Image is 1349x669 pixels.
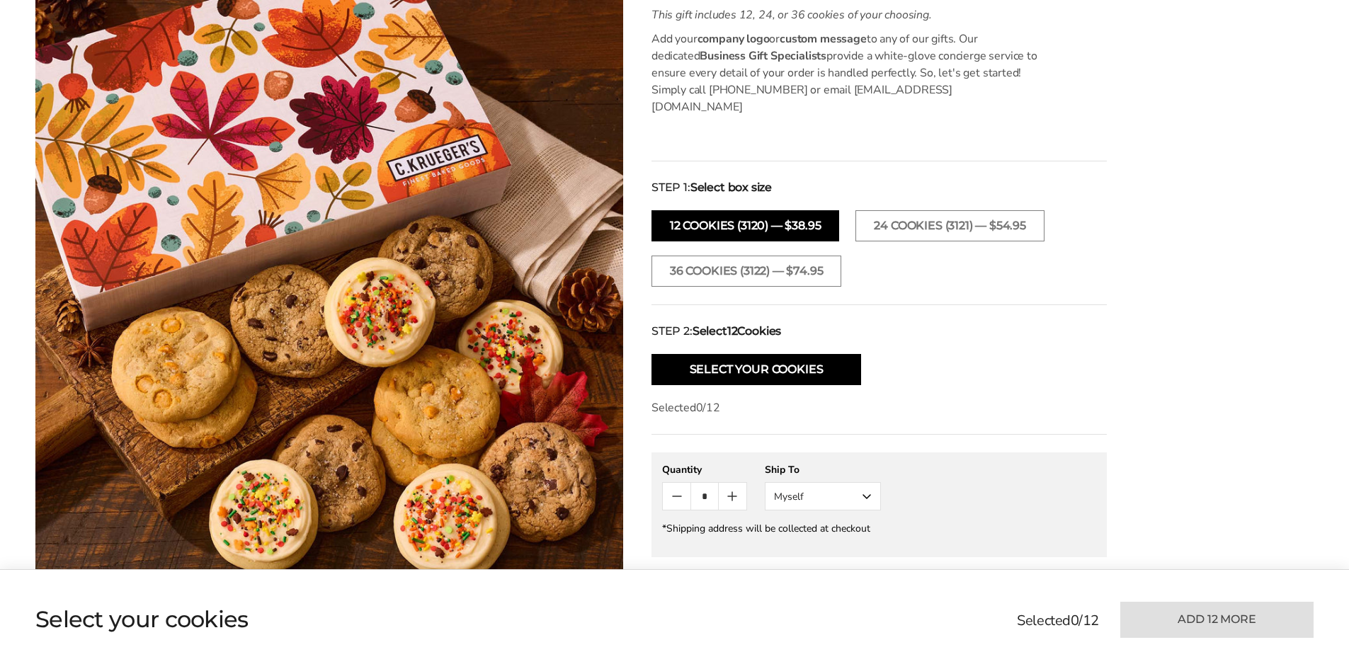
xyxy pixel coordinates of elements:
[696,400,703,416] span: 0
[651,323,1107,340] div: STEP 2:
[11,615,147,658] iframe: Sign Up via Text for Offers
[651,399,1107,416] p: Selected /
[662,463,747,476] div: Quantity
[651,210,839,241] button: 12 COOKIES (3120) — $38.95
[651,30,1039,115] p: Add your or to any of our gifts. Our dedicated provide a white-glove concierge service to ensure ...
[663,483,690,510] button: Count minus
[765,463,881,476] div: Ship To
[662,522,1096,535] div: *Shipping address will be collected at checkout
[690,179,772,196] strong: Select box size
[651,256,841,287] button: 36 COOKIES (3122) — $74.95
[706,400,720,416] span: 12
[1071,611,1079,630] span: 0
[698,31,770,47] strong: company logo
[780,31,867,47] strong: custom message
[1017,610,1099,631] p: Selected /
[719,483,746,510] button: Count plus
[700,48,826,64] strong: Business Gift Specialists
[1083,611,1099,630] span: 12
[651,354,861,385] button: Select Your Cookies
[1120,602,1314,638] button: Add 12 more
[651,179,1107,196] div: STEP 1:
[651,452,1107,557] gfm-form: New recipient
[765,482,881,510] button: Myself
[690,483,718,510] input: Quantity
[693,323,781,340] strong: Select Cookies
[855,210,1044,241] button: 24 COOKIES (3121) — $54.95
[727,324,738,338] span: 12
[651,7,932,23] em: This gift includes 12, 24, or 36 cookies of your choosing.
